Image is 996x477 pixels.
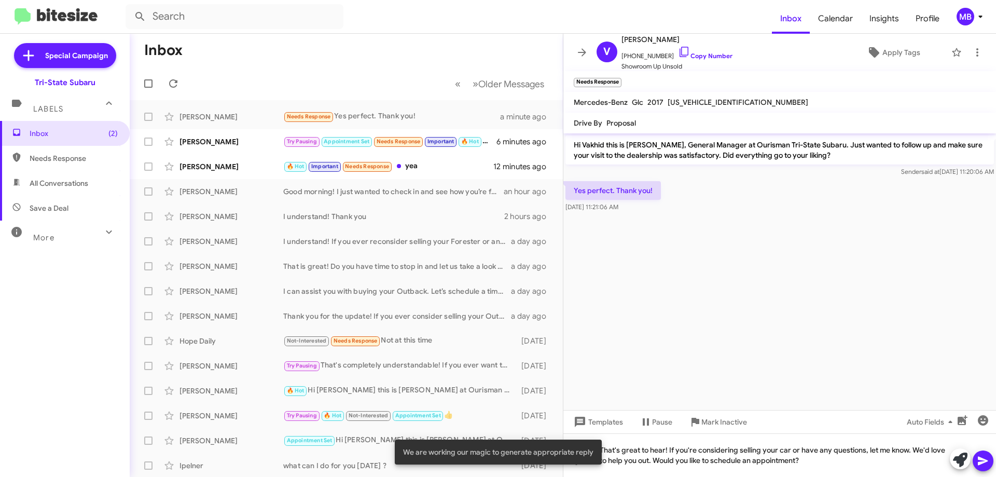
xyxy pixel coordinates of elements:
span: We are working our magic to generate appropriate reply [403,447,593,457]
button: Apply Tags [840,43,946,62]
span: Mercedes-Benz [574,98,628,107]
div: Hope Daily [179,336,283,346]
div: Hi [PERSON_NAME] this is [PERSON_NAME] at Ourisman Tri-State Subaru. Just wanted to follow up and... [283,434,516,446]
a: Profile [907,4,948,34]
div: an hour ago [504,186,555,197]
span: Needs Response [377,138,421,145]
button: Auto Fields [898,413,965,431]
div: That is great! Do you have time to stop in and let us take a look at it? [283,261,511,271]
div: 12 minutes ago [493,161,555,172]
span: Templates [572,413,623,431]
div: [PERSON_NAME] [179,186,283,197]
span: Special Campaign [45,50,108,61]
div: Not at this time [283,335,516,347]
span: [DATE] 11:21:06 AM [565,203,618,211]
button: Previous [449,73,467,94]
div: [DATE] [516,336,555,346]
span: V [603,44,611,60]
div: a day ago [511,261,555,271]
div: [PERSON_NAME] [179,311,283,321]
a: Inbox [772,4,810,34]
div: [PERSON_NAME] [179,361,283,371]
span: 🔥 Hot [324,412,341,419]
span: Save a Deal [30,203,68,213]
div: [PERSON_NAME] [179,261,283,271]
div: I understand! Thank you [283,211,504,222]
button: Pause [631,413,681,431]
a: Special Campaign [14,43,116,68]
nav: Page navigation example [449,73,550,94]
div: MB [957,8,974,25]
span: » [473,77,478,90]
span: Appointment Set [287,437,333,444]
span: Pause [652,413,672,431]
div: [DATE] [516,386,555,396]
div: Thank you for the update! If you ever consider selling your Outback in the future, let us know. W... [283,311,511,321]
span: Auto Fields [907,413,957,431]
span: Try Pausing [287,138,317,145]
a: Calendar [810,4,861,34]
span: Appointment Set [395,412,441,419]
span: Apply Tags [882,43,920,62]
div: 1130 [283,135,496,147]
span: 2017 [647,98,663,107]
div: [PERSON_NAME] [179,411,283,421]
small: Needs Response [574,78,621,87]
span: Appointment Set [324,138,369,145]
span: Needs Response [30,153,118,163]
div: a day ago [511,311,555,321]
span: Inbox [30,128,118,139]
div: Ipelner [179,460,283,471]
div: Good morning! I just wanted to check in and see how you’re feeling—hopefully at least a bit bette... [283,186,504,197]
span: « [455,77,461,90]
span: 🔥 Hot [461,138,479,145]
div: [DATE] [516,361,555,371]
span: Important [427,138,454,145]
div: [PERSON_NAME] [179,112,283,122]
div: a day ago [511,286,555,296]
div: That's completely understandable! If you ever want to discuss your options or have questions, fee... [283,360,516,372]
button: MB [948,8,985,25]
span: Not-Interested [349,412,389,419]
span: Needs Response [345,163,389,170]
span: Labels [33,104,63,114]
span: Try Pausing [287,412,317,419]
span: said at [921,168,939,175]
span: Try Pausing [287,362,317,369]
div: I understand! If you ever reconsider selling your Forester or any other vehicle, feel free to rea... [283,236,511,247]
span: All Conversations [30,178,88,188]
div: a minute ago [500,112,555,122]
span: More [33,233,54,242]
span: Glc [632,98,643,107]
p: Yes perfect. Thank you! [565,181,661,200]
div: [PERSON_NAME] [179,161,283,172]
span: (2) [108,128,118,139]
div: I can assist you with buying your Outback. Let’s schedule a time to assess your vehicle and provi... [283,286,511,296]
span: [PHONE_NUMBER] [621,46,732,61]
a: Copy Number [678,52,732,60]
span: Showroom Up Unsold [621,61,732,72]
div: [PERSON_NAME] [179,435,283,446]
h1: Inbox [144,42,183,59]
div: yea [283,160,493,172]
span: Older Messages [478,78,544,90]
span: Sender [DATE] 11:20:06 AM [901,168,994,175]
div: 6 minutes ago [496,137,555,147]
span: [PERSON_NAME] [621,33,732,46]
span: 🔥 Hot [287,387,305,394]
span: 🔥 Hot [287,163,305,170]
span: [US_VEHICLE_IDENTIFICATION_NUMBER] [668,98,808,107]
button: Next [466,73,550,94]
div: [PERSON_NAME] [179,386,283,396]
div: a day ago [511,236,555,247]
div: That's great to hear! If you're considering selling your car or have any questions, let me know. ... [563,433,996,477]
input: Search [126,4,343,29]
div: what can I do for you [DATE] ? [283,460,516,471]
div: [PERSON_NAME] [179,286,283,296]
a: Insights [861,4,907,34]
span: Important [311,163,338,170]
